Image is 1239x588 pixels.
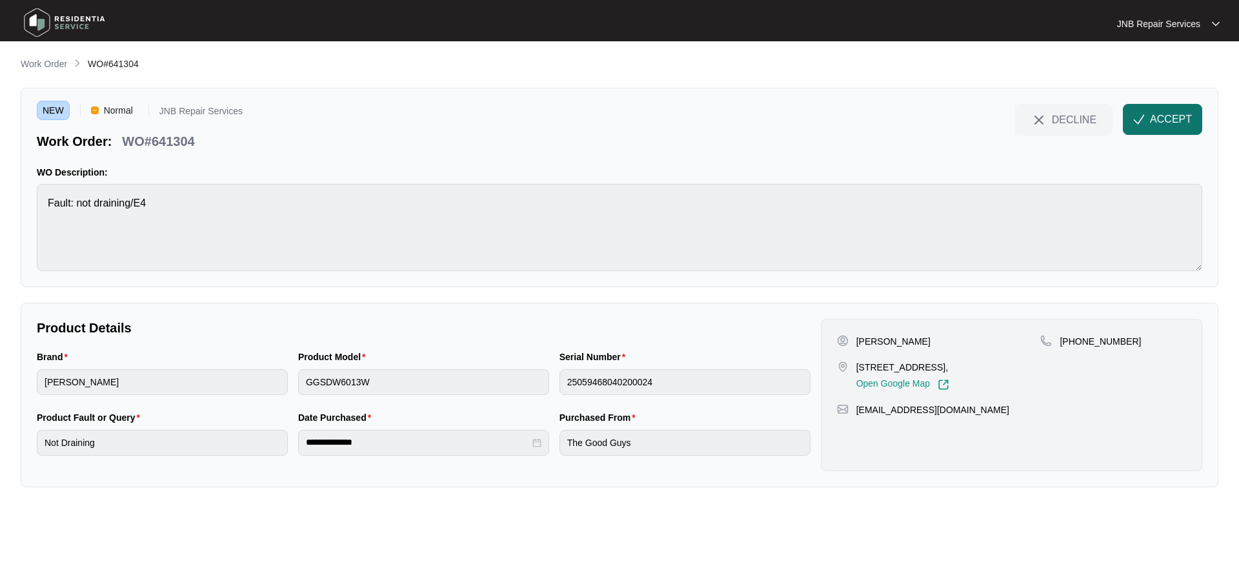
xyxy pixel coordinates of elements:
label: Purchased From [559,411,641,424]
button: check-IconACCEPT [1123,104,1202,135]
p: WO Description: [37,166,1202,179]
img: user-pin [837,335,849,347]
button: close-IconDECLINE [1015,104,1113,135]
p: Work Order [21,57,67,70]
label: Product Model [298,350,371,363]
img: dropdown arrow [1212,21,1220,27]
a: Open Google Map [856,379,949,390]
span: Normal [99,101,138,120]
p: [EMAIL_ADDRESS][DOMAIN_NAME] [856,403,1009,416]
img: check-Icon [1133,114,1145,125]
span: DECLINE [1052,112,1096,127]
img: map-pin [837,403,849,415]
label: Serial Number [559,350,630,363]
p: WO#641304 [122,132,194,150]
p: JNB Repair Services [1117,17,1200,30]
input: Product Fault or Query [37,430,288,456]
img: chevron-right [72,58,83,68]
img: Vercel Logo [91,106,99,114]
input: Product Model [298,369,549,395]
p: [PHONE_NUMBER] [1060,335,1141,348]
img: map-pin [837,361,849,372]
p: Product Details [37,319,811,337]
input: Serial Number [559,369,811,395]
a: Work Order [18,57,70,72]
img: residentia service logo [19,3,110,42]
img: map-pin [1040,335,1052,347]
p: [PERSON_NAME] [856,335,931,348]
p: JNB Repair Services [159,106,243,120]
img: close-Icon [1031,112,1047,128]
textarea: Fault: not draining/E4 [37,184,1202,271]
span: NEW [37,101,70,120]
label: Brand [37,350,73,363]
input: Date Purchased [306,436,530,449]
p: Work Order: [37,132,112,150]
span: WO#641304 [88,59,139,69]
input: Purchased From [559,430,811,456]
input: Brand [37,369,288,395]
img: Link-External [938,379,949,390]
p: [STREET_ADDRESS], [856,361,949,374]
span: ACCEPT [1150,112,1192,127]
label: Product Fault or Query [37,411,145,424]
label: Date Purchased [298,411,376,424]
